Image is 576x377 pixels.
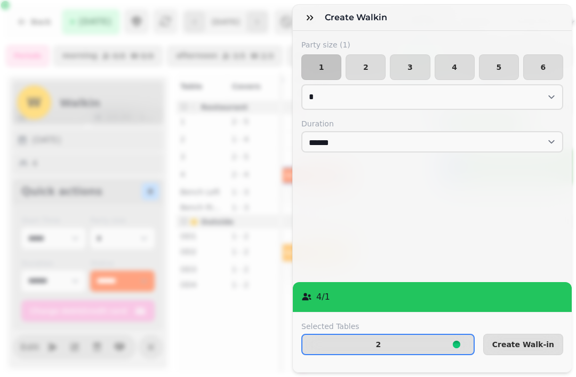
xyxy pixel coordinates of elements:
[532,63,554,71] span: 6
[301,54,341,80] button: 1
[301,321,475,332] label: Selected Tables
[435,54,475,80] button: 4
[492,341,554,348] span: Create Walk-in
[355,63,377,71] span: 2
[301,39,563,50] label: Party size ( 1 )
[316,291,330,303] p: 4 / 1
[444,63,466,71] span: 4
[346,54,386,80] button: 2
[479,54,519,80] button: 5
[325,11,391,24] h3: Create walkin
[375,341,381,348] p: 2
[399,63,421,71] span: 3
[301,118,563,129] label: Duration
[488,63,510,71] span: 5
[523,54,563,80] button: 6
[390,54,430,80] button: 3
[301,334,475,355] button: 2
[483,334,563,355] button: Create Walk-in
[310,63,332,71] span: 1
